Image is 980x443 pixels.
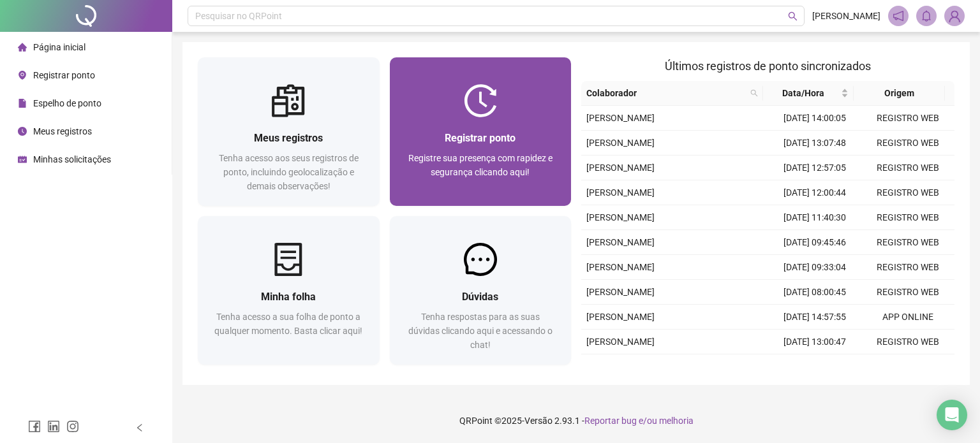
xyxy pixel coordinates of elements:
[219,153,359,191] span: Tenha acesso aos seus registros de ponto, incluindo geolocalização e demais observações!
[18,99,27,108] span: file
[198,216,380,365] a: Minha folhaTenha acesso a sua folha de ponto a qualquer momento. Basta clicar aqui!
[33,98,101,108] span: Espelho de ponto
[861,205,954,230] td: REGISTRO WEB
[584,416,694,426] span: Reportar bug e/ou melhoria
[586,312,655,322] span: [PERSON_NAME]
[861,330,954,354] td: REGISTRO WEB
[586,138,655,148] span: [PERSON_NAME]
[768,86,838,100] span: Data/Hora
[665,59,871,73] span: Últimos registros de ponto sincronizados
[586,262,655,272] span: [PERSON_NAME]
[524,416,553,426] span: Versão
[750,89,758,97] span: search
[66,420,79,433] span: instagram
[214,312,362,336] span: Tenha acesso a sua folha de ponto a qualquer momento. Basta clicar aqui!
[861,255,954,280] td: REGISTRO WEB
[445,132,516,144] span: Registrar ponto
[33,70,95,80] span: Registrar ponto
[586,337,655,347] span: [PERSON_NAME]
[172,398,980,443] footer: QRPoint © 2025 - 2.93.1 -
[33,126,92,136] span: Meus registros
[768,230,861,255] td: [DATE] 09:45:46
[586,212,655,222] span: [PERSON_NAME]
[586,113,655,123] span: [PERSON_NAME]
[945,6,964,25] img: 87212
[854,81,944,106] th: Origem
[33,42,85,52] span: Página inicial
[861,280,954,305] td: REGISTRO WEB
[47,420,60,433] span: linkedin
[18,43,27,52] span: home
[18,71,27,80] span: environment
[861,354,954,379] td: REGISTRO WEB
[768,131,861,156] td: [DATE] 13:07:48
[861,131,954,156] td: REGISTRO WEB
[768,305,861,330] td: [DATE] 14:57:55
[586,86,745,100] span: Colaborador
[768,106,861,131] td: [DATE] 14:00:05
[921,10,932,22] span: bell
[18,155,27,164] span: schedule
[768,280,861,305] td: [DATE] 08:00:45
[788,11,798,21] span: search
[861,106,954,131] td: REGISTRO WEB
[768,330,861,354] td: [DATE] 13:00:47
[254,132,323,144] span: Meus registros
[768,205,861,230] td: [DATE] 11:40:30
[861,180,954,205] td: REGISTRO WEB
[586,237,655,247] span: [PERSON_NAME]
[261,291,316,303] span: Minha folha
[768,255,861,280] td: [DATE] 09:33:04
[408,153,553,177] span: Registre sua presença com rapidez e segurança clicando aqui!
[135,423,144,432] span: left
[768,156,861,180] td: [DATE] 12:57:05
[763,81,854,106] th: Data/Hora
[861,305,954,330] td: APP ONLINE
[586,187,655,198] span: [PERSON_NAME]
[18,127,27,136] span: clock-circle
[748,84,761,103] span: search
[198,57,380,206] a: Meus registrosTenha acesso aos seus registros de ponto, incluindo geolocalização e demais observa...
[586,287,655,297] span: [PERSON_NAME]
[408,312,553,350] span: Tenha respostas para as suas dúvidas clicando aqui e acessando o chat!
[768,180,861,205] td: [DATE] 12:00:44
[861,230,954,255] td: REGISTRO WEB
[390,216,572,365] a: DúvidasTenha respostas para as suas dúvidas clicando aqui e acessando o chat!
[462,291,498,303] span: Dúvidas
[33,154,111,164] span: Minhas solicitações
[893,10,904,22] span: notification
[812,9,880,23] span: [PERSON_NAME]
[390,57,572,206] a: Registrar pontoRegistre sua presença com rapidez e segurança clicando aqui!
[861,156,954,180] td: REGISTRO WEB
[937,400,967,430] div: Open Intercom Messenger
[586,163,655,173] span: [PERSON_NAME]
[28,420,41,433] span: facebook
[768,354,861,379] td: [DATE] 12:52:02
